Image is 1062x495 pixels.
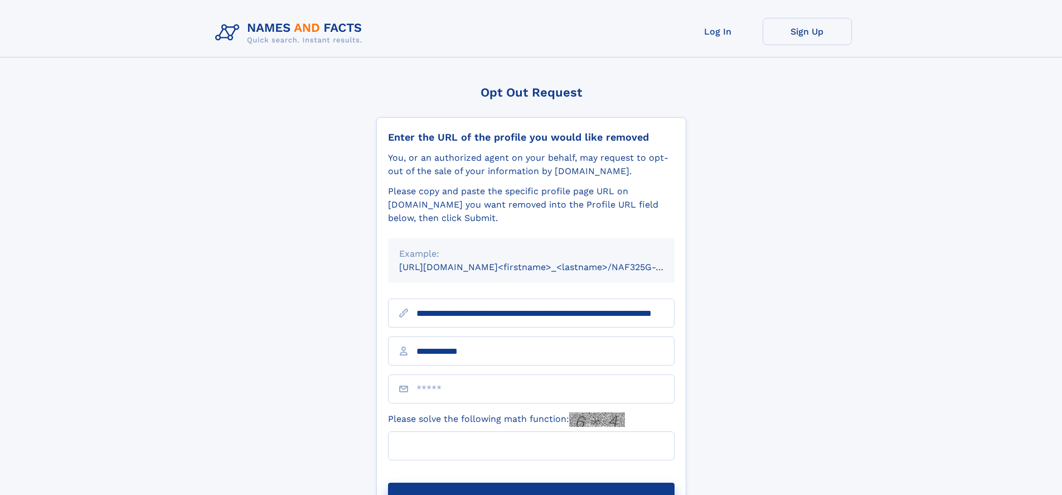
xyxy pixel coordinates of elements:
a: Sign Up [763,18,852,45]
div: Enter the URL of the profile you would like removed [388,131,675,143]
img: Logo Names and Facts [211,18,371,48]
div: Please copy and paste the specific profile page URL on [DOMAIN_NAME] you want removed into the Pr... [388,185,675,225]
div: Opt Out Request [376,85,686,99]
a: Log In [673,18,763,45]
small: [URL][DOMAIN_NAME]<firstname>_<lastname>/NAF325G-xxxxxxxx [399,262,696,272]
label: Please solve the following math function: [388,412,625,427]
div: You, or an authorized agent on your behalf, may request to opt-out of the sale of your informatio... [388,151,675,178]
div: Example: [399,247,663,261]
